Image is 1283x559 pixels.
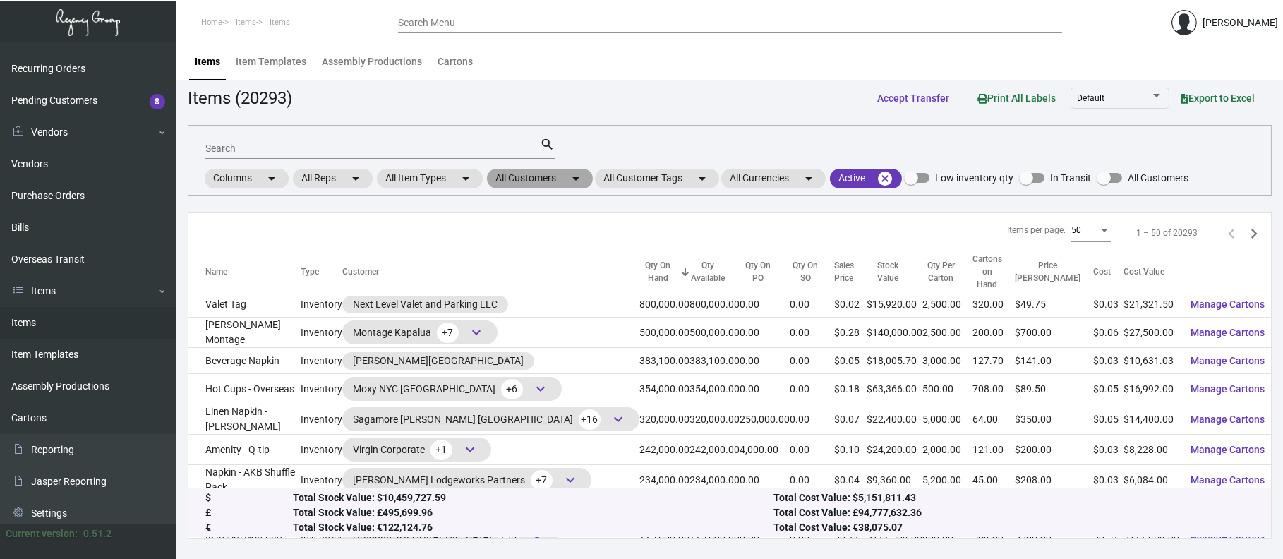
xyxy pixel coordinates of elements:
[1124,465,1179,495] td: $6,084.00
[1124,291,1179,318] td: $21,321.50
[867,465,922,495] td: $9,360.00
[834,318,867,348] td: $0.28
[1191,474,1265,486] span: Manage Cartons
[562,471,579,488] span: keyboard_arrow_down
[188,374,301,404] td: Hot Cups - Overseas
[342,253,639,291] th: Customer
[236,54,306,69] div: Item Templates
[301,348,342,374] td: Inventory
[1220,222,1243,244] button: Previous page
[639,291,689,318] td: 800,000.00
[790,404,834,435] td: 0.00
[639,348,689,374] td: 383,100.00
[867,374,922,404] td: $63,366.00
[6,527,78,541] div: Current version:
[972,253,1015,291] div: Cartons on Hand
[834,465,867,495] td: $0.04
[1179,376,1276,402] button: Manage Cartons
[790,318,834,348] td: 0.00
[1179,348,1276,373] button: Manage Cartons
[579,409,601,430] span: +16
[867,318,922,348] td: $140,000.00
[867,348,922,374] td: $18,005.70
[301,465,342,495] td: Inventory
[790,435,834,465] td: 0.00
[532,380,549,397] span: keyboard_arrow_down
[301,374,342,404] td: Inventory
[922,259,972,284] div: Qty Per Carton
[1191,414,1265,425] span: Manage Cartons
[353,297,498,312] div: Next Level Valet and Parking LLC
[1124,404,1179,435] td: $14,400.00
[301,265,342,278] div: Type
[353,439,481,460] div: Virgin Corporate
[201,18,222,27] span: Home
[195,54,220,69] div: Items
[740,318,790,348] td: 0.00
[1093,404,1124,435] td: $0.05
[1243,222,1265,244] button: Next page
[740,259,777,284] div: Qty On PO
[188,435,301,465] td: Amenity - Q-tip
[1191,444,1265,455] span: Manage Cartons
[205,265,227,278] div: Name
[487,169,593,188] mat-chip: All Customers
[1179,467,1276,493] button: Manage Cartons
[353,409,629,430] div: Sagamore [PERSON_NAME] [GEOGRAPHIC_DATA]
[689,291,740,318] td: 800,000.00
[1128,169,1188,186] span: All Customers
[1171,10,1197,35] img: admin@bootstrapmaster.com
[293,506,773,521] div: Total Stock Value: £495,699.96
[301,435,342,465] td: Inventory
[877,170,893,187] mat-icon: cancel
[1191,383,1265,395] span: Manage Cartons
[1191,355,1265,366] span: Manage Cartons
[83,527,112,541] div: 0.51.2
[188,85,292,111] div: Items (20293)
[322,54,422,69] div: Assembly Productions
[457,170,474,187] mat-icon: arrow_drop_down
[694,170,711,187] mat-icon: arrow_drop_down
[834,259,854,284] div: Sales Price
[1169,85,1266,111] button: Export to Excel
[468,324,485,341] span: keyboard_arrow_down
[790,291,834,318] td: 0.00
[205,506,293,521] div: £
[205,491,293,506] div: $
[922,374,972,404] td: 500.00
[639,465,689,495] td: 234,000.00
[1071,225,1081,235] span: 50
[1015,259,1093,284] div: Price [PERSON_NAME]
[1015,259,1080,284] div: Price [PERSON_NAME]
[922,291,972,318] td: 2,500.00
[972,348,1015,374] td: 127.70
[689,348,740,374] td: 383,100.00
[540,136,555,153] mat-icon: search
[977,92,1056,104] span: Print All Labels
[922,465,972,495] td: 5,200.00
[353,469,581,491] div: [PERSON_NAME] Lodgeworks Partners
[188,318,301,348] td: [PERSON_NAME] - Montage
[353,354,524,368] div: [PERSON_NAME][GEOGRAPHIC_DATA]
[922,435,972,465] td: 2,000.00
[972,435,1015,465] td: 121.00
[1007,224,1066,236] div: Items per page:
[867,404,922,435] td: $22,400.00
[740,259,790,284] div: Qty On PO
[1093,348,1124,374] td: $0.03
[834,435,867,465] td: $0.10
[922,404,972,435] td: 5,000.00
[1203,16,1278,30] div: [PERSON_NAME]
[689,259,740,284] div: Qty Available
[972,465,1015,495] td: 45.00
[188,291,301,318] td: Valet Tag
[740,291,790,318] td: 0.00
[1093,265,1124,278] div: Cost
[639,318,689,348] td: 500,000.00
[740,465,790,495] td: 0.00
[188,465,301,495] td: Napkin - AKB Shuffle Pack
[830,169,902,188] mat-chip: Active
[790,374,834,404] td: 0.00
[501,379,523,399] span: +6
[773,491,1254,506] div: Total Cost Value: $5,151,811.43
